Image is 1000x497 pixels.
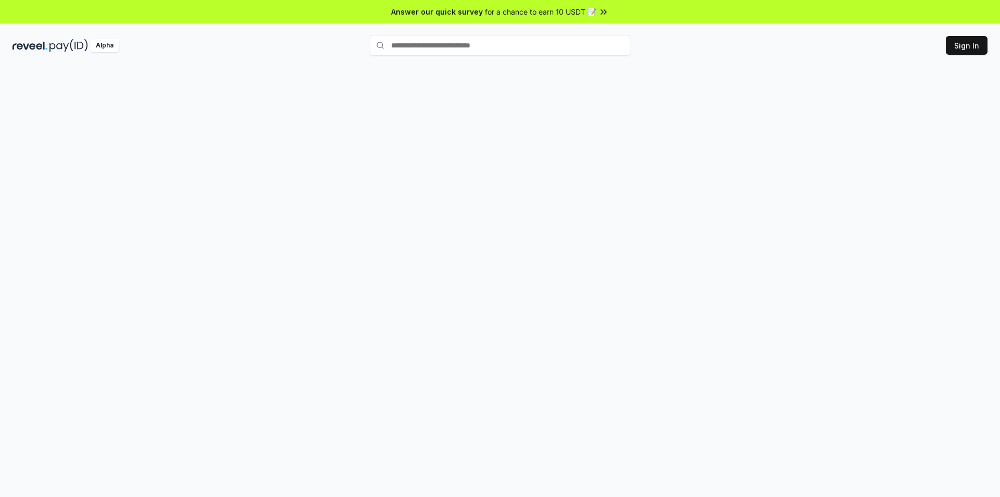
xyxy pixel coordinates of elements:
[391,6,483,17] span: Answer our quick survey
[485,6,596,17] span: for a chance to earn 10 USDT 📝
[90,39,119,52] div: Alpha
[49,39,88,52] img: pay_id
[946,36,988,55] button: Sign In
[12,39,47,52] img: reveel_dark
